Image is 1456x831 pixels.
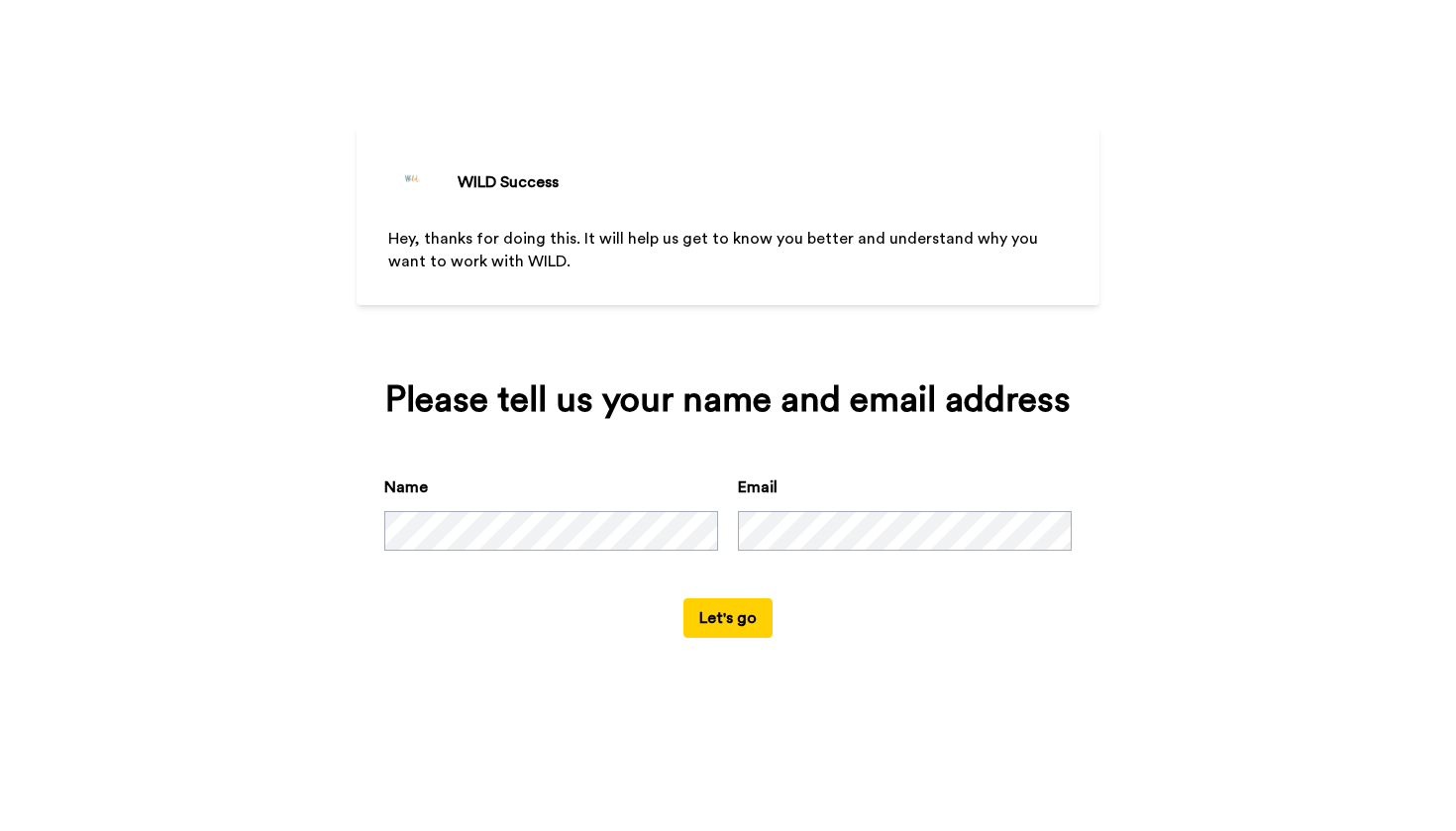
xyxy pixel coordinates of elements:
div: Please tell us your name and email address [384,380,1072,420]
button: Let's go [683,598,773,638]
span: Hey, thanks for doing this. It will help us get to know you better and understand why you want to... [388,231,1042,269]
div: WILD Success [458,170,559,194]
label: Name [384,475,428,499]
label: Email [738,475,778,499]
